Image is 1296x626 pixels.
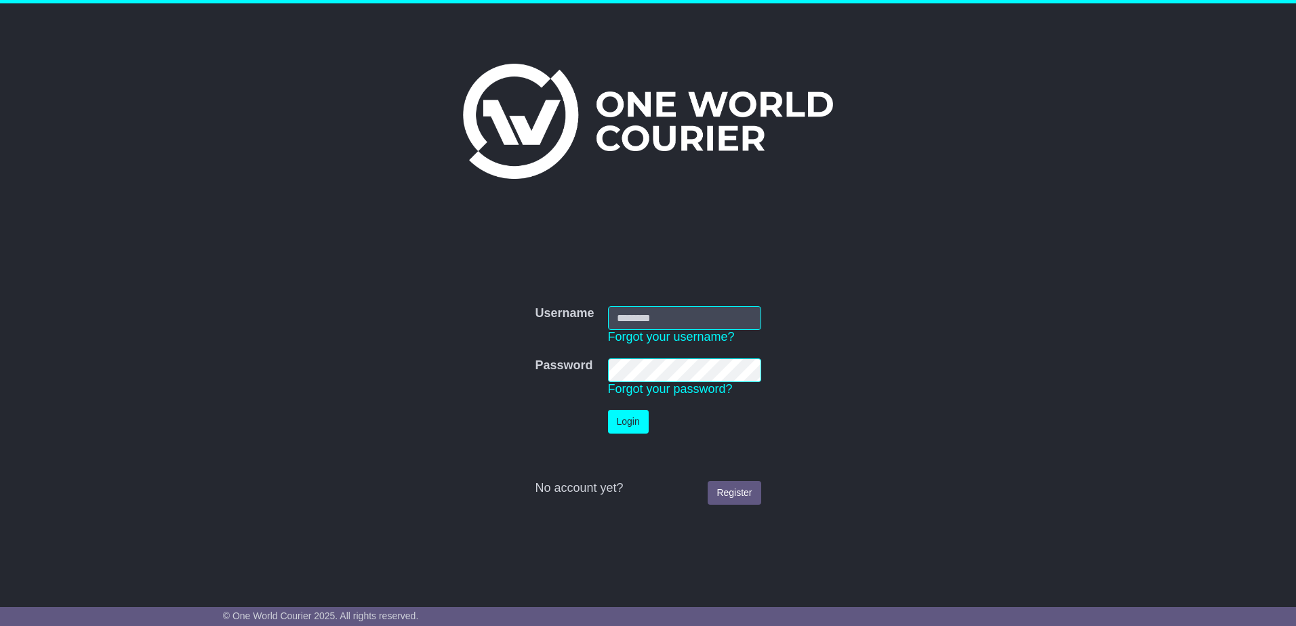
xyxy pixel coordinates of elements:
button: Login [608,410,649,434]
label: Password [535,358,592,373]
a: Forgot your password? [608,382,733,396]
img: One World [463,64,833,179]
a: Register [708,481,761,505]
a: Forgot your username? [608,330,735,343]
div: No account yet? [535,481,761,496]
span: © One World Courier 2025. All rights reserved. [223,610,419,621]
label: Username [535,306,594,321]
